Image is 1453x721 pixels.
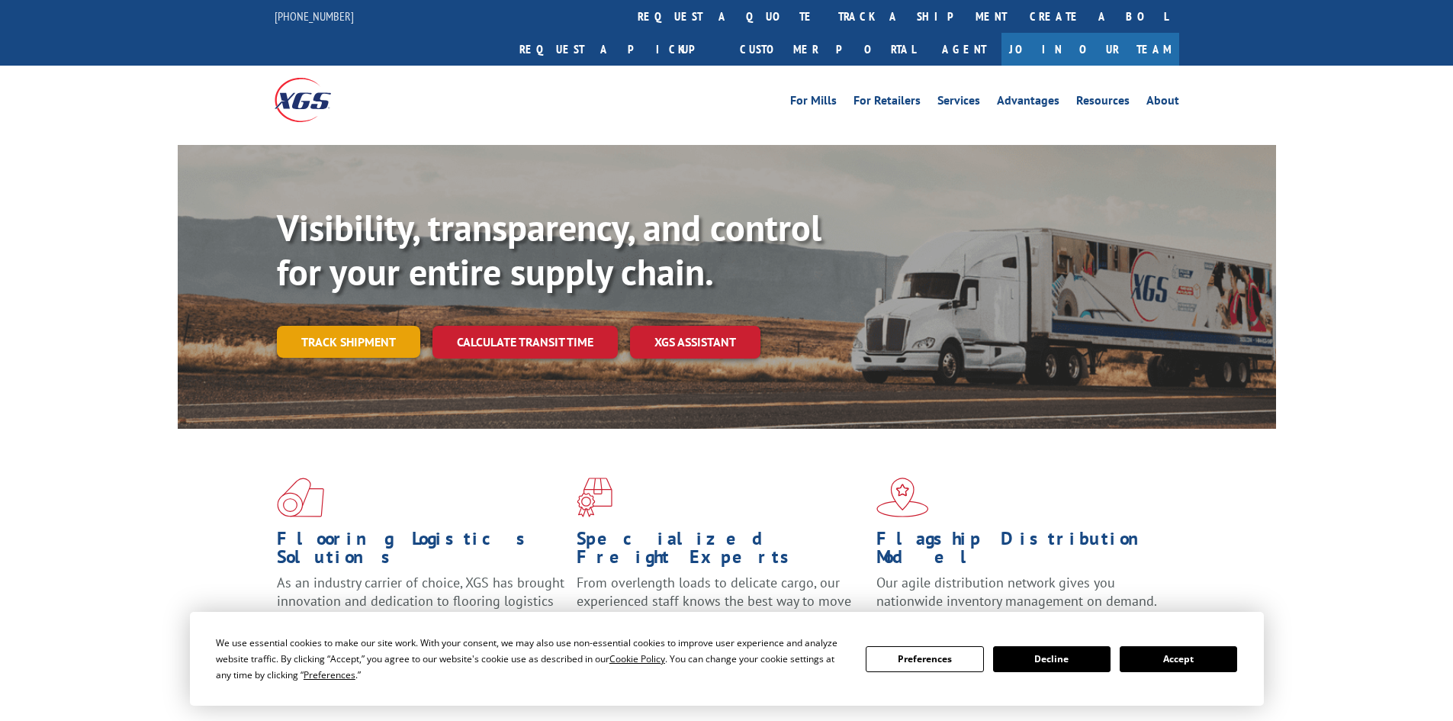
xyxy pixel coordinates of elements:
h1: Flooring Logistics Solutions [277,529,565,574]
a: [PHONE_NUMBER] [275,8,354,24]
b: Visibility, transparency, and control for your entire supply chain. [277,204,821,295]
a: Agent [927,33,1001,66]
div: Cookie Consent Prompt [190,612,1264,706]
img: xgs-icon-focused-on-flooring-red [577,478,612,517]
a: Services [937,95,980,111]
button: Accept [1120,646,1237,672]
h1: Specialized Freight Experts [577,529,865,574]
a: For Retailers [853,95,921,111]
a: About [1146,95,1179,111]
a: Track shipment [277,326,420,358]
a: Advantages [997,95,1059,111]
span: Cookie Policy [609,652,665,665]
a: Join Our Team [1001,33,1179,66]
p: From overlength loads to delicate cargo, our experienced staff knows the best way to move your fr... [577,574,865,642]
h1: Flagship Distribution Model [876,529,1165,574]
button: Preferences [866,646,983,672]
a: XGS ASSISTANT [630,326,760,359]
span: Our agile distribution network gives you nationwide inventory management on demand. [876,574,1157,610]
a: Calculate transit time [432,326,618,359]
a: Customer Portal [728,33,927,66]
img: xgs-icon-flagship-distribution-model-red [876,478,929,517]
span: Preferences [304,668,355,681]
button: Decline [993,646,1111,672]
a: For Mills [790,95,837,111]
img: xgs-icon-total-supply-chain-intelligence-red [277,478,324,517]
span: As an industry carrier of choice, XGS has brought innovation and dedication to flooring logistics... [277,574,564,628]
a: Resources [1076,95,1130,111]
a: Request a pickup [508,33,728,66]
div: We use essential cookies to make our site work. With your consent, we may also use non-essential ... [216,635,847,683]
